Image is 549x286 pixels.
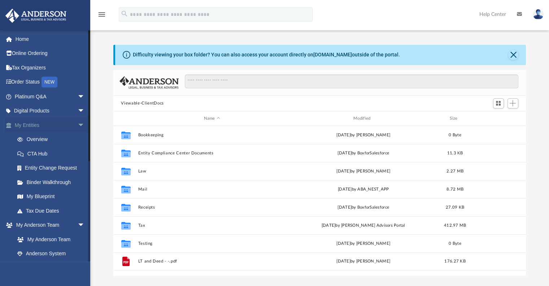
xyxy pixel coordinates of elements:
[313,52,352,57] a: [DOMAIN_NAME]
[440,115,469,122] div: Size
[5,118,96,132] a: My Entitiesarrow_drop_down
[97,14,106,19] a: menu
[121,10,128,18] i: search
[42,77,57,87] div: NEW
[5,218,92,232] a: My Anderson Teamarrow_drop_down
[289,186,437,193] div: [DATE] by ABA_NEST_APP
[289,240,437,247] div: [DATE] by [PERSON_NAME]
[138,115,286,122] div: Name
[5,32,96,46] a: Home
[289,115,437,122] div: Modified
[508,50,518,60] button: Close
[449,242,461,246] span: 0 Byte
[78,118,92,133] span: arrow_drop_down
[444,223,466,227] span: 412.97 MB
[445,205,464,209] span: 27.09 KB
[10,161,96,175] a: Entity Change Request
[78,218,92,233] span: arrow_drop_down
[289,204,437,211] div: [DATE] by BoxforSalesforce
[10,146,96,161] a: CTA Hub
[289,150,437,157] div: [DATE] by BoxforSalesforce
[10,175,96,189] a: Binder Walkthrough
[493,98,504,108] button: Switch to Grid View
[449,133,461,137] span: 0 Byte
[10,189,92,204] a: My Blueprint
[138,187,286,192] button: Mail
[10,232,88,247] a: My Anderson Team
[138,223,286,228] button: Tax
[446,169,463,173] span: 2.27 MB
[138,205,286,210] button: Receipts
[138,241,286,246] button: Testing
[289,222,437,229] div: [DATE] by [PERSON_NAME] Advisors Portal
[78,104,92,119] span: arrow_drop_down
[3,9,69,23] img: Anderson Advisors Platinum Portal
[289,168,437,175] div: [DATE] by [PERSON_NAME]
[507,98,518,108] button: Add
[113,126,526,276] div: grid
[138,259,286,264] button: LT and Deed - -.pdf
[444,260,465,264] span: 176.27 KB
[5,60,96,75] a: Tax Organizers
[289,259,437,265] div: [DATE] by [PERSON_NAME]
[133,51,400,59] div: Difficulty viewing your box folder? You can also access your account directly on outside of the p...
[10,261,92,275] a: Client Referrals
[78,89,92,104] span: arrow_drop_down
[533,9,544,20] img: User Pic
[472,115,523,122] div: id
[447,151,463,155] span: 11.3 KB
[5,46,96,61] a: Online Ordering
[185,74,518,88] input: Search files and folders
[138,151,286,155] button: Entity Compliance Center Documents
[116,115,134,122] div: id
[10,204,96,218] a: Tax Due Dates
[121,100,164,107] button: Viewable-ClientDocs
[5,89,96,104] a: Platinum Q&Aarrow_drop_down
[10,132,96,147] a: Overview
[138,169,286,174] button: Law
[289,132,437,138] div: [DATE] by [PERSON_NAME]
[138,133,286,137] button: Bookkeeping
[446,187,463,191] span: 8.72 MB
[97,10,106,19] i: menu
[5,75,96,90] a: Order StatusNEW
[5,104,96,118] a: Digital Productsarrow_drop_down
[10,247,92,261] a: Anderson System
